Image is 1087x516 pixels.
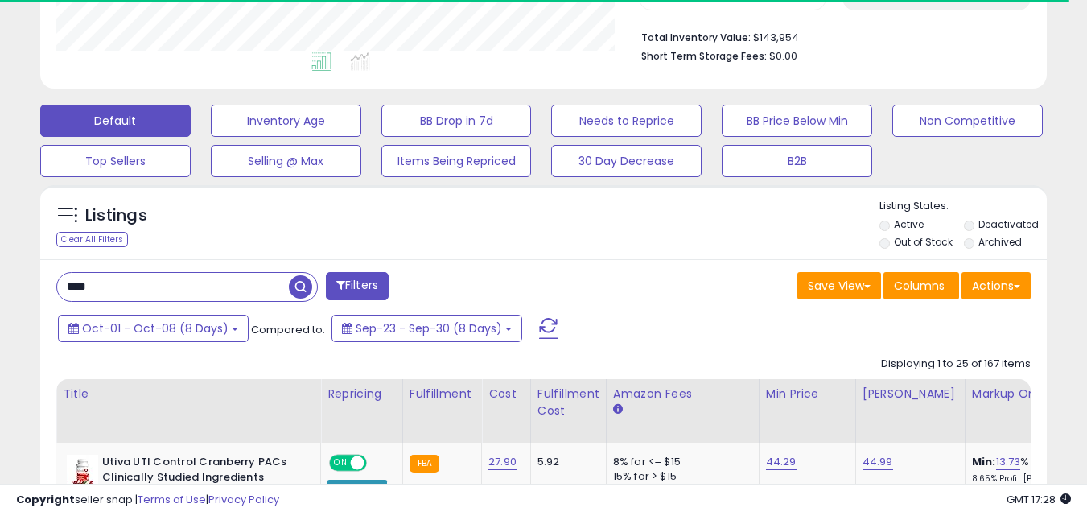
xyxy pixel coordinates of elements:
button: BB Drop in 7d [381,105,532,137]
button: B2B [722,145,872,177]
span: 2025-10-8 17:28 GMT [1007,492,1071,507]
span: OFF [364,456,390,470]
a: 44.29 [766,454,797,470]
button: BB Price Below Min [722,105,872,137]
img: 41kSIhQM9BL._SL40_.jpg [67,455,98,487]
small: Amazon Fees. [613,402,623,417]
div: Amazon Fees [613,386,752,402]
button: Inventory Age [211,105,361,137]
b: Min: [972,454,996,469]
div: seller snap | | [16,493,279,508]
button: 30 Day Decrease [551,145,702,177]
span: Sep-23 - Sep-30 (8 Days) [356,320,502,336]
a: 13.73 [996,454,1021,470]
button: Save View [797,272,881,299]
strong: Copyright [16,492,75,507]
button: Needs to Reprice [551,105,702,137]
button: Default [40,105,191,137]
div: [PERSON_NAME] [863,386,958,402]
a: 27.90 [488,454,517,470]
label: Deactivated [978,217,1039,231]
span: ON [331,456,351,470]
button: Top Sellers [40,145,191,177]
button: Sep-23 - Sep-30 (8 Days) [331,315,522,342]
a: 44.99 [863,454,893,470]
div: 8% for <= $15 [613,455,747,469]
span: Compared to: [251,322,325,337]
button: Oct-01 - Oct-08 (8 Days) [58,315,249,342]
button: Columns [883,272,959,299]
h5: Listings [85,204,147,227]
label: Archived [978,235,1022,249]
button: Filters [326,272,389,300]
p: Listing States: [879,199,1047,214]
a: Privacy Policy [208,492,279,507]
small: FBA [410,455,439,473]
button: Items Being Repriced [381,145,532,177]
div: Fulfillment [410,386,475,402]
span: $0.00 [769,48,797,64]
a: Terms of Use [138,492,206,507]
div: Repricing [327,386,396,402]
div: 5.92 [537,455,594,469]
div: Clear All Filters [56,232,128,247]
div: Title [63,386,314,402]
button: Actions [961,272,1031,299]
button: Selling @ Max [211,145,361,177]
li: $143,954 [641,27,1019,46]
button: Non Competitive [892,105,1043,137]
div: Fulfillment Cost [537,386,599,419]
b: Total Inventory Value: [641,31,751,44]
span: Oct-01 - Oct-08 (8 Days) [82,320,229,336]
label: Active [894,217,924,231]
span: Columns [894,278,945,294]
div: Cost [488,386,524,402]
div: Displaying 1 to 25 of 167 items [881,357,1031,372]
label: Out of Stock [894,235,953,249]
b: Short Term Storage Fees: [641,49,767,63]
div: Min Price [766,386,849,402]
